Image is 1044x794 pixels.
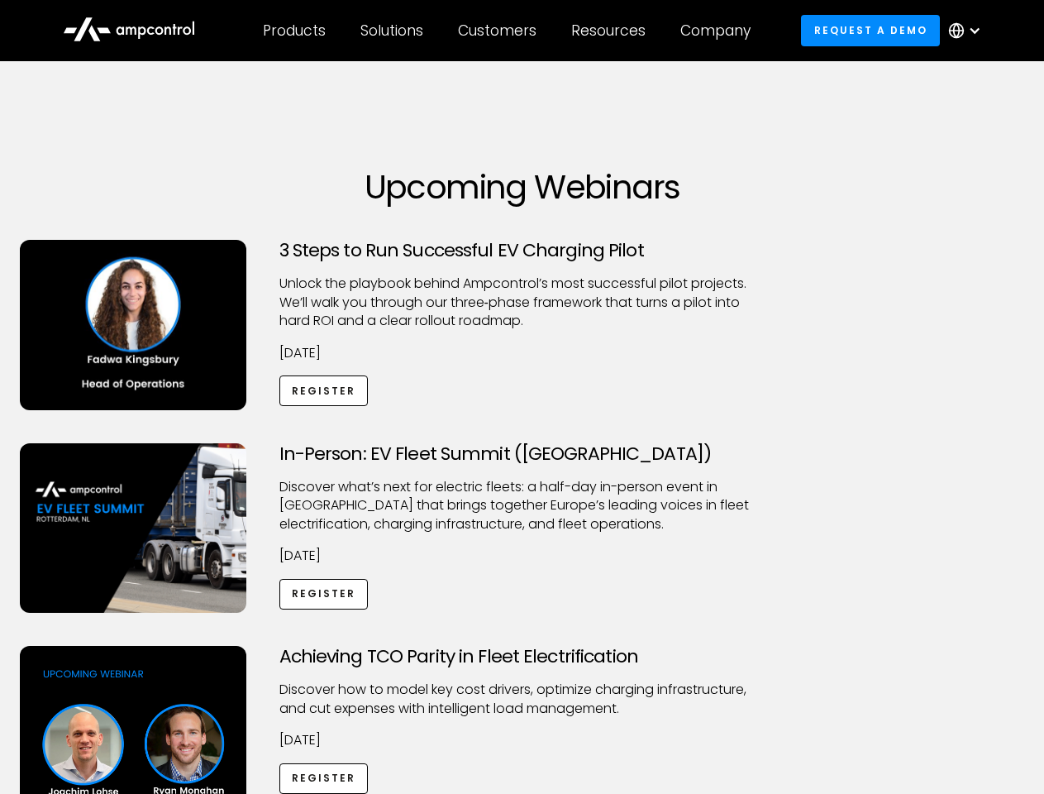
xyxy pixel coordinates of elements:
div: Solutions [360,22,423,40]
a: Register [279,375,369,406]
div: Company [680,22,751,40]
p: Unlock the playbook behind Ampcontrol’s most successful pilot projects. We’ll walk you through ou... [279,275,765,330]
div: Products [263,22,326,40]
a: Request a demo [801,15,940,45]
a: Register [279,579,369,610]
a: Register [279,763,369,794]
h1: Upcoming Webinars [20,167,1025,207]
div: Resources [571,22,646,40]
p: Discover how to model key cost drivers, optimize charging infrastructure, and cut expenses with i... [279,681,765,718]
h3: 3 Steps to Run Successful EV Charging Pilot [279,240,765,261]
p: ​Discover what’s next for electric fleets: a half-day in-person event in [GEOGRAPHIC_DATA] that b... [279,478,765,533]
div: Customers [458,22,536,40]
p: [DATE] [279,731,765,749]
p: [DATE] [279,344,765,362]
h3: Achieving TCO Parity in Fleet Electrification [279,646,765,667]
h3: In-Person: EV Fleet Summit ([GEOGRAPHIC_DATA]) [279,443,765,465]
p: [DATE] [279,547,765,565]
